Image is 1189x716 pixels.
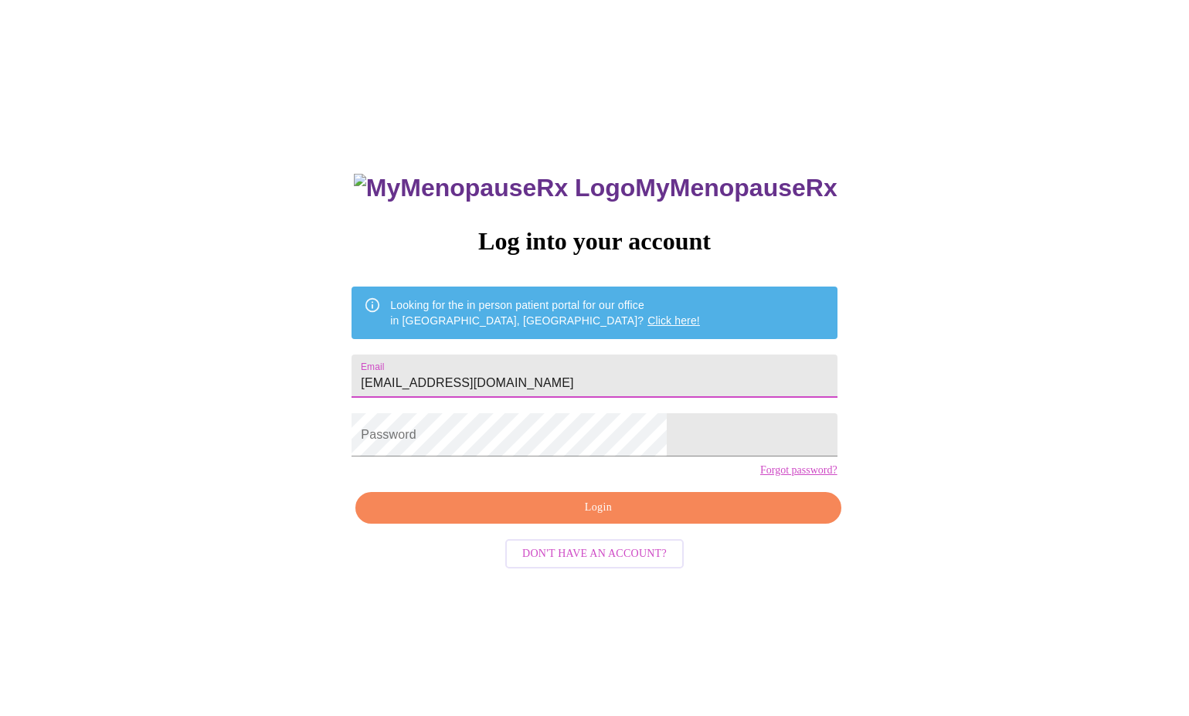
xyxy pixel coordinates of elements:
[373,498,823,517] span: Login
[390,291,700,334] div: Looking for the in person patient portal for our office in [GEOGRAPHIC_DATA], [GEOGRAPHIC_DATA]?
[354,174,635,202] img: MyMenopauseRx Logo
[501,546,688,559] a: Don't have an account?
[352,227,837,256] h3: Log into your account
[647,314,700,327] a: Click here!
[354,174,837,202] h3: MyMenopauseRx
[522,545,667,564] span: Don't have an account?
[505,539,684,569] button: Don't have an account?
[760,464,837,477] a: Forgot password?
[355,492,841,524] button: Login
